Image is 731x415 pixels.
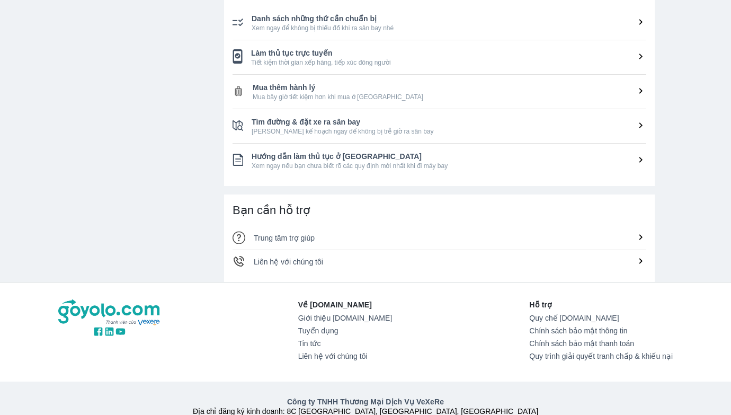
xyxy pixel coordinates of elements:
[529,299,673,310] p: Hỗ trợ
[298,314,392,322] a: Giới thiệu [DOMAIN_NAME]
[251,48,646,58] span: Làm thủ tục trực tuyến
[233,154,243,166] img: ic_checklist
[233,120,243,131] img: ic_checklist
[298,326,392,335] a: Tuyển dụng
[529,314,673,322] a: Quy chế [DOMAIN_NAME]
[529,352,673,360] a: Quy trình giải quyết tranh chấp & khiếu nại
[298,299,392,310] p: Về [DOMAIN_NAME]
[254,258,323,266] span: Liên hệ với chúng tôi
[298,339,392,348] a: Tin tức
[233,18,243,27] img: ic_checklist
[233,49,243,64] img: ic_checklist
[529,339,673,348] a: Chính sách bảo mật thanh toán
[252,117,646,127] span: Tìm đường & đặt xe ra sân bay
[233,255,245,268] img: ic_phone-call
[58,299,161,326] img: logo
[233,231,245,244] img: ic_qa
[252,127,646,136] span: [PERSON_NAME] kế hoạch ngay để không bị trễ giờ ra sân bay
[252,24,646,32] span: Xem ngay để không bị thiếu đồ khi ra sân bay nhé
[251,58,646,67] span: Tiết kiệm thời gian xếp hàng, tiếp xúc đông người
[252,162,646,170] span: Xem ngay nếu bạn chưa biết rõ các quy định mới nhất khi đi máy bay
[529,326,673,335] a: Chính sách bảo mật thông tin
[253,82,646,93] span: Mua thêm hành lý
[60,396,671,407] p: Công ty TNHH Thương Mại Dịch Vụ VeXeRe
[298,352,392,360] a: Liên hệ với chúng tôi
[252,13,646,24] span: Danh sách những thứ cần chuẩn bị
[252,151,646,162] span: Hướng dẫn làm thủ tục ở [GEOGRAPHIC_DATA]
[254,234,315,242] span: Trung tâm trợ giúp
[253,93,646,101] span: Mua bây giờ tiết kiệm hơn khi mua ở [GEOGRAPHIC_DATA]
[233,204,310,217] span: Bạn cần hỗ trợ
[233,85,244,97] img: ic_checklist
